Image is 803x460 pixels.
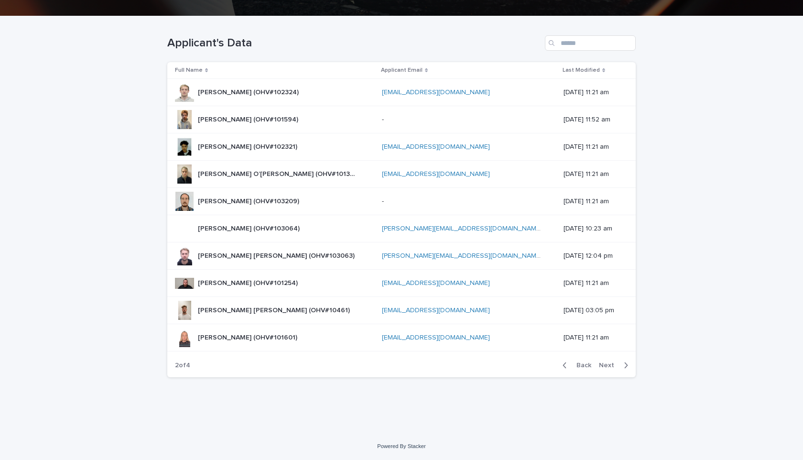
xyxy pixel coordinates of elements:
[382,334,490,341] a: [EMAIL_ADDRESS][DOMAIN_NAME]
[564,334,620,342] p: [DATE] 11:21 am
[555,361,595,370] button: Back
[198,277,300,287] p: [PERSON_NAME] (OHV#101254)
[198,196,301,206] p: [PERSON_NAME] (OHV#103209)
[382,225,542,232] a: [PERSON_NAME][EMAIL_ADDRESS][DOMAIN_NAME]
[382,171,490,177] a: [EMAIL_ADDRESS][DOMAIN_NAME]
[167,188,636,215] tr: [PERSON_NAME] (OHV#103209)[PERSON_NAME] (OHV#103209) -- [DATE] 11:21 am
[382,280,490,286] a: [EMAIL_ADDRESS][DOMAIN_NAME]
[167,161,636,188] tr: [PERSON_NAME] O’[PERSON_NAME] (OHV#101372)[PERSON_NAME] O’[PERSON_NAME] (OHV#101372) [EMAIL_ADDRE...
[564,225,620,233] p: [DATE] 10:23 am
[377,443,425,449] a: Powered By Stacker
[599,362,620,369] span: Next
[198,168,359,178] p: [PERSON_NAME] O’[PERSON_NAME] (OHV#101372)
[564,252,620,260] p: [DATE] 12:04 pm
[175,65,203,76] p: Full Name
[167,79,636,106] tr: [PERSON_NAME] (OHV#102324)[PERSON_NAME] (OHV#102324) [EMAIL_ADDRESS][DOMAIN_NAME] [DATE] 11:21 am
[564,116,620,124] p: [DATE] 11:52 am
[167,133,636,161] tr: [PERSON_NAME] (OHV#102321)[PERSON_NAME] (OHV#102321) [EMAIL_ADDRESS][DOMAIN_NAME] [DATE] 11:21 am
[167,36,541,50] h1: Applicant's Data
[167,297,636,324] tr: [PERSON_NAME] [PERSON_NAME] (OHV#10461)[PERSON_NAME] [PERSON_NAME] (OHV#10461) [EMAIL_ADDRESS][DO...
[382,143,490,150] a: [EMAIL_ADDRESS][DOMAIN_NAME]
[382,252,542,259] a: [PERSON_NAME][EMAIL_ADDRESS][DOMAIN_NAME]
[564,88,620,97] p: [DATE] 11:21 am
[564,279,620,287] p: [DATE] 11:21 am
[198,114,300,124] p: [PERSON_NAME] (OHV#101594)
[167,215,636,242] tr: [PERSON_NAME] (OHV#103064)[PERSON_NAME] (OHV#103064) [PERSON_NAME][EMAIL_ADDRESS][DOMAIN_NAME] [D...
[564,307,620,315] p: [DATE] 03:05 pm
[382,114,386,124] p: -
[198,305,352,315] p: [PERSON_NAME] [PERSON_NAME] (OHV#10461)
[198,332,299,342] p: [PERSON_NAME] (OHV#101601)
[167,324,636,351] tr: [PERSON_NAME] (OHV#101601)[PERSON_NAME] (OHV#101601) [EMAIL_ADDRESS][DOMAIN_NAME] [DATE] 11:21 am
[198,141,299,151] p: [PERSON_NAME] (OHV#102321)
[198,250,357,260] p: [PERSON_NAME] [PERSON_NAME] (OHV#103063)
[545,35,636,51] input: Search
[167,270,636,297] tr: [PERSON_NAME] (OHV#101254)[PERSON_NAME] (OHV#101254) [EMAIL_ADDRESS][DOMAIN_NAME] [DATE] 11:21 am
[564,143,620,151] p: [DATE] 11:21 am
[167,106,636,133] tr: [PERSON_NAME] (OHV#101594)[PERSON_NAME] (OHV#101594) -- [DATE] 11:52 am
[595,361,636,370] button: Next
[382,196,386,206] p: -
[167,354,198,377] p: 2 of 4
[382,307,490,314] a: [EMAIL_ADDRESS][DOMAIN_NAME]
[381,65,423,76] p: Applicant Email
[564,170,620,178] p: [DATE] 11:21 am
[563,65,600,76] p: Last Modified
[564,197,620,206] p: [DATE] 11:21 am
[198,87,301,97] p: [PERSON_NAME] (OHV#102324)
[571,362,591,369] span: Back
[167,242,636,270] tr: [PERSON_NAME] [PERSON_NAME] (OHV#103063)[PERSON_NAME] [PERSON_NAME] (OHV#103063) [PERSON_NAME][EM...
[198,223,302,233] p: [PERSON_NAME] (OHV#103064)
[382,89,490,96] a: [EMAIL_ADDRESS][DOMAIN_NAME]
